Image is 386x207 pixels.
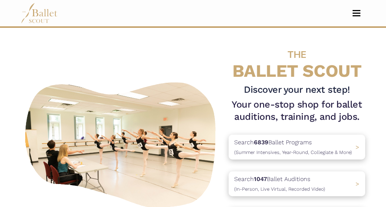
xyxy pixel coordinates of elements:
[356,144,359,151] span: >
[229,135,365,160] a: Search6839Ballet Programs(Summer Intensives, Year-Round, Collegiate & More)>
[229,83,365,96] h3: Discover your next step!
[234,186,325,192] span: (In-Person, Live Virtual, Recorded Video)
[254,175,267,183] b: 1047
[229,171,365,196] a: Search1047Ballet Auditions(In-Person, Live Virtual, Recorded Video) >
[229,43,365,80] h4: BALLET SCOUT
[356,180,359,187] span: >
[234,174,325,193] p: Search Ballet Auditions
[348,10,365,17] button: Toggle navigation
[229,98,365,123] h1: Your one-stop shop for ballet auditions, training, and jobs.
[254,139,268,146] b: 6839
[234,149,352,155] span: (Summer Intensives, Year-Round, Collegiate & More)
[234,138,352,157] p: Search Ballet Programs
[288,49,306,60] span: THE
